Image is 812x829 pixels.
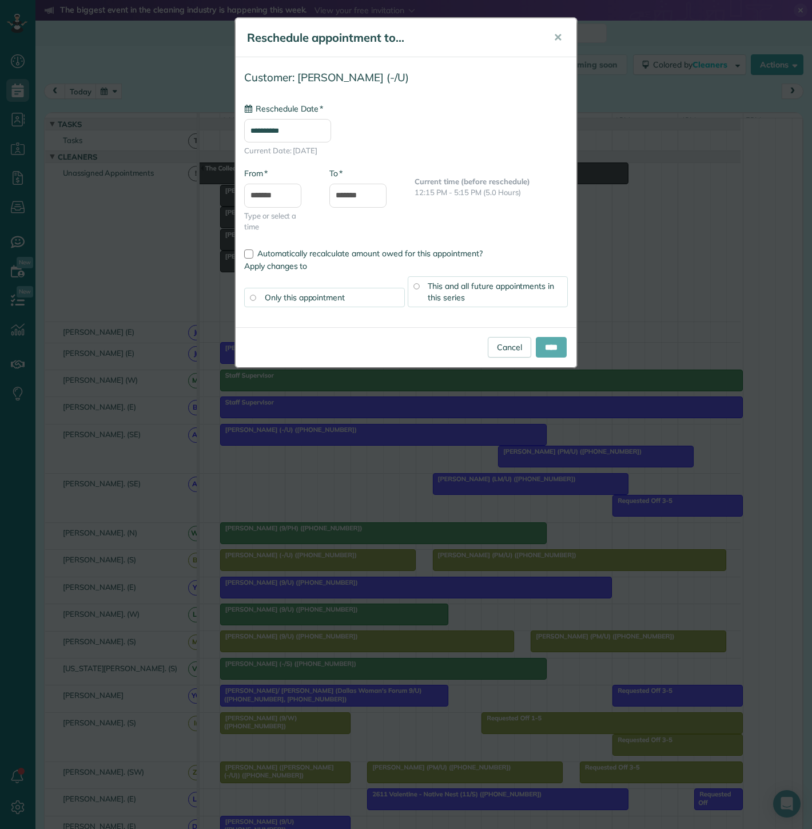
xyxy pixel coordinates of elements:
[265,292,345,303] span: Only this appointment
[250,295,256,300] input: Only this appointment
[244,145,568,156] span: Current Date: [DATE]
[428,281,555,303] span: This and all future appointments in this series
[244,168,268,179] label: From
[247,30,538,46] h5: Reschedule appointment to...
[413,283,419,289] input: This and all future appointments in this series
[554,31,562,44] span: ✕
[257,248,483,259] span: Automatically recalculate amount owed for this appointment?
[488,337,531,358] a: Cancel
[244,211,312,232] span: Type or select a time
[244,103,323,114] label: Reschedule Date
[329,168,343,179] label: To
[415,177,530,186] b: Current time (before reschedule)
[244,72,568,84] h4: Customer: [PERSON_NAME] (-/U)
[244,260,568,272] label: Apply changes to
[415,187,568,198] p: 12:15 PM - 5:15 PM (5.0 Hours)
